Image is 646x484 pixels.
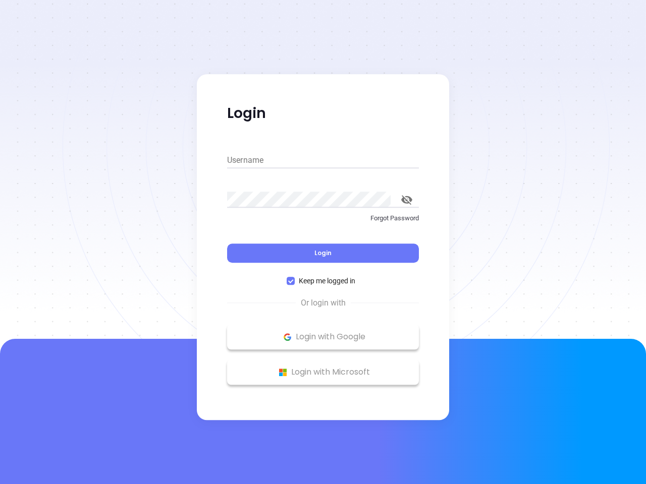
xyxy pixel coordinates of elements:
span: Or login with [296,297,351,309]
button: Microsoft Logo Login with Microsoft [227,359,419,385]
p: Forgot Password [227,213,419,223]
a: Forgot Password [227,213,419,231]
button: Google Logo Login with Google [227,324,419,349]
p: Login with Google [232,329,414,344]
button: Login [227,244,419,263]
button: toggle password visibility [395,188,419,212]
img: Microsoft Logo [277,366,289,379]
p: Login with Microsoft [232,365,414,380]
img: Google Logo [281,331,294,343]
span: Keep me logged in [295,275,359,286]
span: Login [314,249,332,257]
p: Login [227,104,419,123]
